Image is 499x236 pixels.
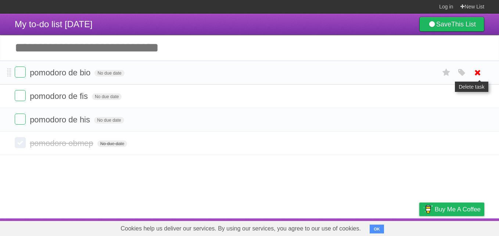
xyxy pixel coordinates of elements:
label: Done [15,137,26,148]
span: Cookies help us deliver our services. By using our services, you agree to our use of cookies. [113,221,368,236]
span: pomodoro de his [30,115,92,124]
a: Suggest a feature [438,220,484,234]
span: No due date [97,140,127,147]
a: Terms [385,220,401,234]
span: pomodoro de fis [30,92,90,101]
span: pomodoro de bio [30,68,92,77]
span: My to-do list [DATE] [15,19,93,29]
span: Buy me a coffee [435,203,481,216]
button: OK [370,225,384,233]
a: Privacy [410,220,429,234]
label: Star task [439,67,453,79]
a: About [322,220,337,234]
label: Done [15,67,26,78]
label: Done [15,114,26,125]
span: No due date [94,117,124,124]
a: Buy me a coffee [419,203,484,216]
label: Done [15,90,26,101]
span: No due date [92,93,122,100]
img: Buy me a coffee [423,203,433,215]
a: Developers [346,220,376,234]
span: pomodoro obmep [30,139,95,148]
span: No due date [94,70,124,76]
a: SaveThis List [419,17,484,32]
b: This List [451,21,476,28]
